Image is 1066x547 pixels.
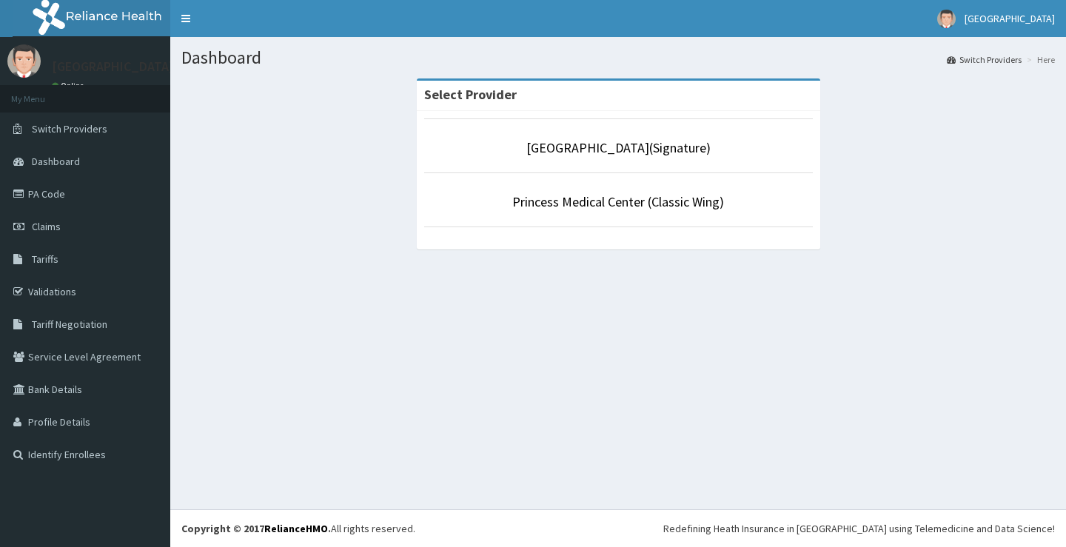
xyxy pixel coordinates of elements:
[170,509,1066,547] footer: All rights reserved.
[32,252,58,266] span: Tariffs
[32,318,107,331] span: Tariff Negotiation
[32,155,80,168] span: Dashboard
[937,10,956,28] img: User Image
[512,193,724,210] a: Princess Medical Center (Classic Wing)
[965,12,1055,25] span: [GEOGRAPHIC_DATA]
[947,53,1022,66] a: Switch Providers
[526,139,711,156] a: [GEOGRAPHIC_DATA](Signature)
[7,44,41,78] img: User Image
[32,220,61,233] span: Claims
[424,86,517,103] strong: Select Provider
[663,521,1055,536] div: Redefining Heath Insurance in [GEOGRAPHIC_DATA] using Telemedicine and Data Science!
[52,81,87,91] a: Online
[32,122,107,135] span: Switch Providers
[181,48,1055,67] h1: Dashboard
[264,522,328,535] a: RelianceHMO
[52,60,174,73] p: [GEOGRAPHIC_DATA]
[181,522,331,535] strong: Copyright © 2017 .
[1023,53,1055,66] li: Here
